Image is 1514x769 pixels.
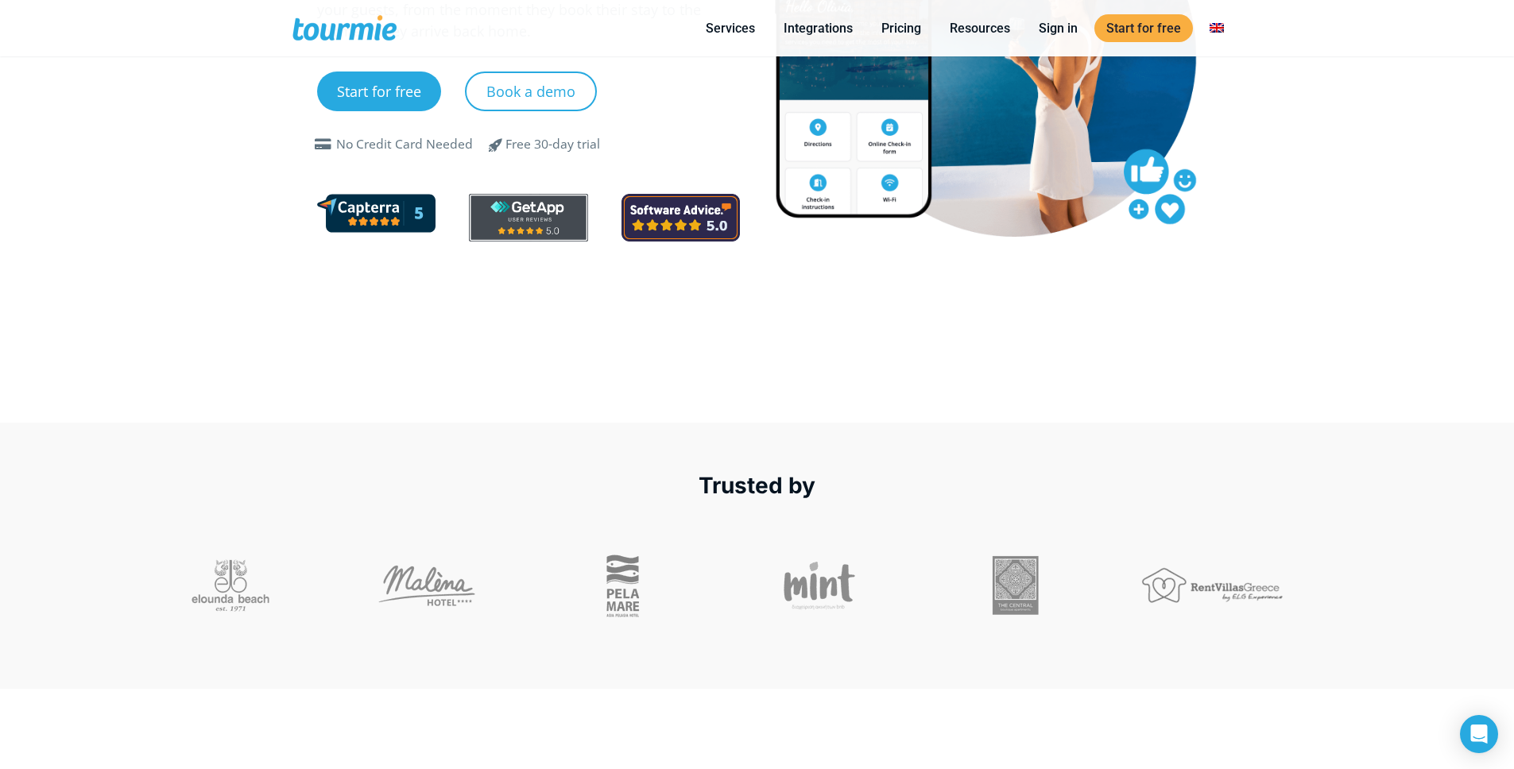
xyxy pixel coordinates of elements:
a: Services [694,18,767,38]
a: Start for free [317,71,441,111]
div: Open Intercom Messenger [1460,715,1498,753]
div: Free 30-day trial [505,135,600,154]
a: Book a demo [465,71,597,111]
span:  [477,135,515,154]
a: Start for free [1094,14,1193,42]
div: No Credit Card Needed [336,135,473,154]
a: Integrations [772,18,865,38]
span:  [311,138,336,151]
a: Switch to [1198,18,1236,38]
a: Sign in [1027,18,1090,38]
a: Pricing [869,18,933,38]
a: Resources [938,18,1022,38]
span: Trusted by [699,472,815,499]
